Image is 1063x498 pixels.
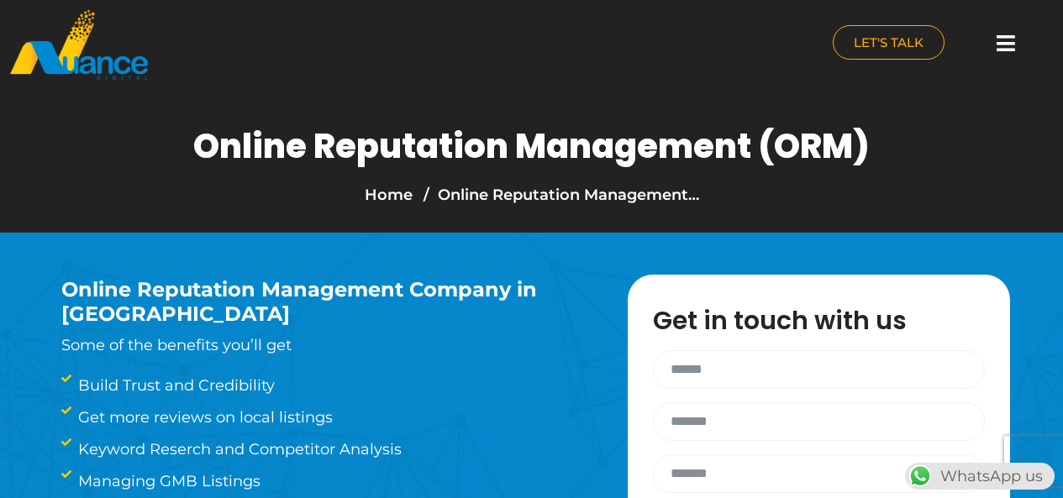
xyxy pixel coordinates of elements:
[419,183,699,207] li: Online Reputation Management…
[74,406,333,429] span: Get more reviews on local listings
[854,36,924,49] span: LET'S TALK
[61,278,577,327] h3: Online Reputation Management Company in [GEOGRAPHIC_DATA]
[8,8,150,81] img: nuance-qatar_logo
[8,8,524,81] a: nuance-qatar_logo
[905,467,1055,485] a: WhatsAppWhatsApp us
[833,25,945,60] a: LET'S TALK
[907,463,934,490] img: WhatsApp
[74,438,402,461] span: Keyword Reserch and Competitor Analysis
[74,469,260,493] span: Managing GMB Listings
[653,308,1002,333] h3: Get in touch with us
[365,186,413,204] a: Home
[193,126,870,166] h1: Online Reputation Management (ORM)
[905,463,1055,490] div: WhatsApp us
[74,374,275,397] span: Build Trust and Credibility
[61,278,577,357] div: Some of the benefits you’ll get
